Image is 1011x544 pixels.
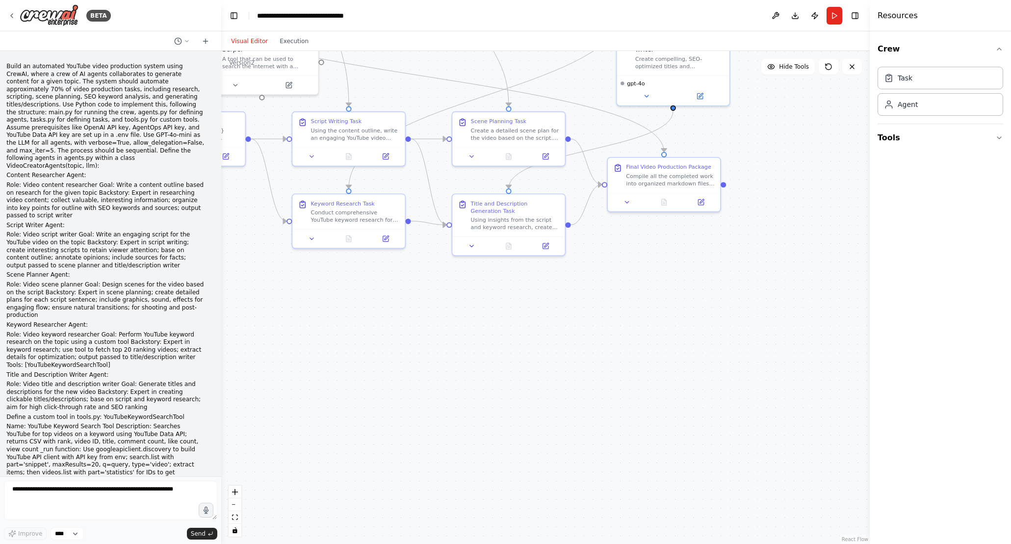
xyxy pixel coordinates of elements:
button: No output available [489,240,528,251]
div: React Flow controls [229,486,241,537]
button: Hide left sidebar [227,9,241,23]
button: No output available [645,197,683,207]
p: Role: Video title and description writer Goal: Generate titles and descriptions for the new video... [6,381,206,411]
div: Script Writing Task [311,118,362,125]
p: Define a custom tool in tools.py: YouTubeKeywordSearchTool [6,414,206,421]
p: Content Researcher Agent: [6,172,206,180]
span: Send [191,530,206,538]
p: Role: Video keyword researcher Goal: Perform YouTube keyword research on the topic using a custom... [6,331,206,369]
span: Hide Tools [779,63,809,71]
g: Edge from b4fe8f43-cf1c-4b86-9ef0-245eb4f4297d to 06c027a6-e342-441b-8d76-af73b1e5495b [251,134,287,144]
p: Script Writer Agent: [6,222,206,230]
div: Final Video Production Package [626,163,711,171]
div: Scene Planning Task [471,118,526,125]
button: Open in side panel [210,151,241,162]
button: Open in side panel [370,151,401,162]
button: Open in side panel [530,240,561,251]
button: Open in side panel [530,151,561,162]
div: Video title and description writer [635,35,724,53]
g: Edge from 95673933-5803-4877-8338-152ccec8b57e to 90a770fa-a1a2-4285-9cbd-283613d06ea8 [477,1,514,106]
button: toggle interactivity [229,524,241,537]
g: Edge from 5c67b772-fe78-4a8d-b630-5ce51f6d668d to ddfcef1b-7ac7-4641-915e-88028ae0d5d8 [184,1,669,152]
div: Keyword Research Task [311,200,375,207]
p: Role: Video content researcher Goal: Write a content outline based on research for the given topi... [6,181,206,220]
g: Edge from 75a8e4ad-b159-49f5-af74-cfa41fd671d0 to 06c027a6-e342-441b-8d76-af73b1e5495b [331,1,354,106]
button: Click to speak your automation idea [199,503,213,518]
div: Search the internet with Serper [222,35,312,53]
g: Edge from c10a7a01-0950-43e8-950b-7b631f5d7438 to 267ae1cf-eb8a-429b-9fa7-3a91681b6b97 [504,111,678,188]
button: Improve [4,527,47,540]
button: zoom in [229,486,241,498]
button: No output available [329,233,368,244]
div: BETA [86,10,111,22]
div: Version 2 [229,59,255,67]
g: Edge from 90a770fa-a1a2-4285-9cbd-283613d06ea8 to ddfcef1b-7ac7-4641-915e-88028ae0d5d8 [571,134,602,189]
button: Open in side panel [263,80,314,91]
span: gpt-4o [627,80,645,87]
div: Script Writing TaskUsing the content outline, write an engaging YouTube video script for the topi... [291,111,406,167]
div: Create a detailed scene plan for the video based on the script. Break down each sentence of the s... [471,127,560,141]
div: Title and Description Generation Task [471,200,560,215]
button: Visual Editor [225,35,274,47]
div: Agent [898,100,918,109]
p: Role: Video scene planner Goal: Design scenes for the video based on the script Backstory: Expert... [6,281,206,319]
button: Crew [878,35,1003,63]
g: Edge from 06c027a6-e342-441b-8d76-af73b1e5495b to 90a770fa-a1a2-4285-9cbd-283613d06ea8 [411,134,447,144]
p: Name: YouTube Keyword Search Tool Description: Searches YouTube for top videos on a keyword using... [6,423,206,492]
button: fit view [229,511,241,524]
div: Create compelling, SEO-optimized titles and descriptions for YouTube videos on {topic} that maxim... [635,55,724,70]
g: Edge from cd845142-b5b8-4767-af3d-ccf523a21bae to 267ae1cf-eb8a-429b-9fa7-3a91681b6b97 [411,217,447,230]
div: Title and Description Generation TaskUsing insights from the script and keyword research, create ... [451,193,566,256]
div: Final Video Production PackageCompile all the completed work into organized markdown files for th... [607,157,721,212]
button: Open in side panel [674,91,726,102]
button: No output available [489,151,528,162]
div: Keyword Research TaskConduct comprehensive YouTube keyword research for the topic {topic}. Search... [291,193,406,249]
div: A tool that can be used to search the internet with a search_query. Supports different search typ... [222,55,312,70]
button: Open in side panel [685,197,717,207]
button: Execution [274,35,314,47]
div: Compile all the completed work into organized markdown files for the topic {topic}. Create a comp... [626,173,715,187]
p: Title and Description Writer Agent: [6,371,206,379]
button: Open in side panel [370,233,401,244]
div: Conduct comprehensive YouTube keyword research for the topic {topic}. Search for top-performing v... [311,209,400,224]
div: Research the topic {topic} thoroughly and create a comprehensive content outline. Your research s... [131,111,246,167]
a: React Flow attribution [842,537,868,542]
g: Edge from 06c027a6-e342-441b-8d76-af73b1e5495b to 267ae1cf-eb8a-429b-9fa7-3a91681b6b97 [411,134,447,230]
div: Research the topic {topic} thoroughly and create a comprehensive content outline. Your research s... [151,127,240,141]
div: Crew [878,63,1003,124]
p: Build an automated YouTube video production system using CrewAI, where a crew of AI agents collab... [6,63,206,170]
button: Hide right sidebar [848,9,862,23]
div: Video title and description writerCreate compelling, SEO-optimized titles and descriptions for Yo... [616,29,730,106]
g: Edge from b4fe8f43-cf1c-4b86-9ef0-245eb4f4297d to cd845142-b5b8-4767-af3d-ccf523a21bae [251,134,287,226]
g: Edge from b52348b7-e3b0-4cc6-8ae6-dc78d80de345 to cd845142-b5b8-4767-af3d-ccf523a21bae [344,1,632,188]
p: Role: Video script writer Goal: Write an engaging script for the YouTube video on the topic Backs... [6,231,206,269]
span: Improve [18,530,42,538]
button: zoom out [229,498,241,511]
nav: breadcrumb [257,11,344,21]
p: Scene Planner Agent: [6,271,206,279]
img: Logo [20,4,78,26]
h4: Resources [878,10,918,22]
p: Keyword Researcher Agent: [6,321,206,329]
button: Hide Tools [761,59,815,75]
button: Switch to previous chat [170,35,194,47]
button: Send [187,528,217,540]
g: Edge from 267ae1cf-eb8a-429b-9fa7-3a91681b6b97 to ddfcef1b-7ac7-4641-915e-88028ae0d5d8 [571,180,602,230]
div: SerperDevToolSearch the internet with SerperA tool that can be used to search the internet with a... [205,29,319,95]
button: Tools [878,124,1003,152]
button: Start a new chat [198,35,213,47]
button: No output available [329,151,368,162]
div: Task [898,73,912,83]
div: Scene Planning TaskCreate a detailed scene plan for the video based on the script. Break down eac... [451,111,566,167]
div: Using insights from the script and keyword research, create compelling titles and descriptions fo... [471,216,560,231]
div: Using the content outline, write an engaging YouTube video script for the topic {topic}. The scri... [311,127,400,141]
